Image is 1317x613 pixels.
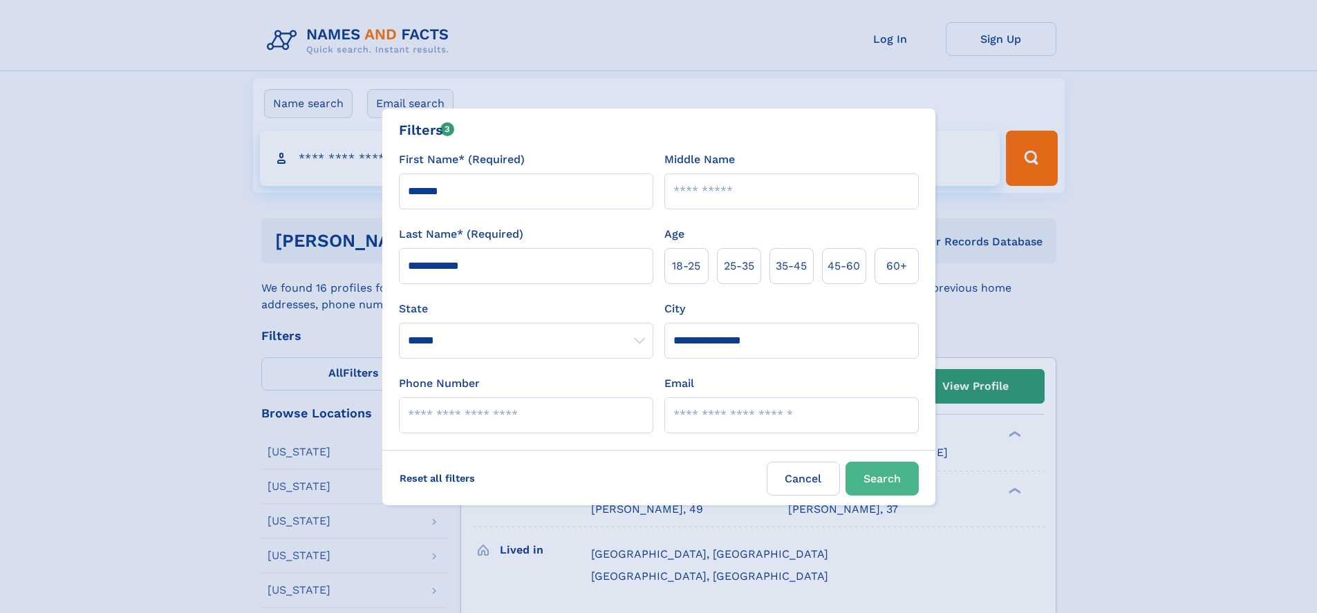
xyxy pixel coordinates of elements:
[399,375,480,392] label: Phone Number
[391,462,484,495] label: Reset all filters
[664,151,735,168] label: Middle Name
[724,258,754,274] span: 25‑35
[767,462,840,496] label: Cancel
[399,151,525,168] label: First Name* (Required)
[399,226,523,243] label: Last Name* (Required)
[664,301,685,317] label: City
[399,301,653,317] label: State
[846,462,919,496] button: Search
[664,226,684,243] label: Age
[776,258,807,274] span: 35‑45
[399,120,455,140] div: Filters
[672,258,700,274] span: 18‑25
[828,258,860,274] span: 45‑60
[664,375,694,392] label: Email
[886,258,907,274] span: 60+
